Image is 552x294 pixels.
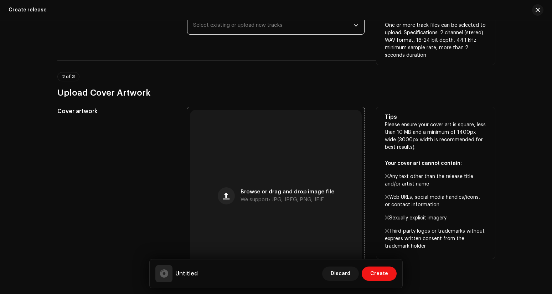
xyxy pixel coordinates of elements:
p: Please ensure your cover art is square, less than 10 MB and a minimum of 1400px wide (3000px widt... [385,121,486,250]
p: Sexually explicit imagery [385,214,486,222]
button: Discard [322,267,359,281]
span: Browse or drag and drop image file [241,189,334,194]
button: Create [362,267,397,281]
h5: Cover artwork [57,107,176,116]
h5: Tips [385,113,486,121]
p: One or more track files can be selected to upload. Specifications: 2 channel (stereo) WAV format,... [385,22,486,59]
p: Your cover art cannot contain: [385,160,486,167]
h5: Untitled [175,269,198,278]
span: Select existing or upload new tracks [193,16,354,34]
span: Create [370,267,388,281]
p: Any text other than the release title and/or artist name [385,173,486,188]
p: Web URLs, social media handles/icons, or contact information [385,194,486,209]
p: Third-party logos or trademarks without express written consent from the trademark holder [385,228,486,250]
h3: Upload Cover Artwork [57,87,495,98]
div: dropdown trigger [354,16,358,34]
span: Discard [331,267,350,281]
span: We support: JPG, JPEG, PNG, JFIF [241,197,324,202]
